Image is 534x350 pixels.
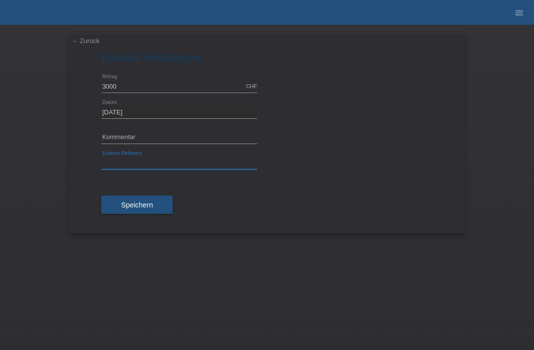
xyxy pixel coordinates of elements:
[101,196,173,214] button: Speichern
[514,8,524,18] i: menu
[72,37,99,45] a: ← Zurück
[101,51,433,64] h1: Einkauf hinzufügen
[509,9,529,15] a: menu
[246,83,257,89] div: CHF
[121,201,153,209] span: Speichern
